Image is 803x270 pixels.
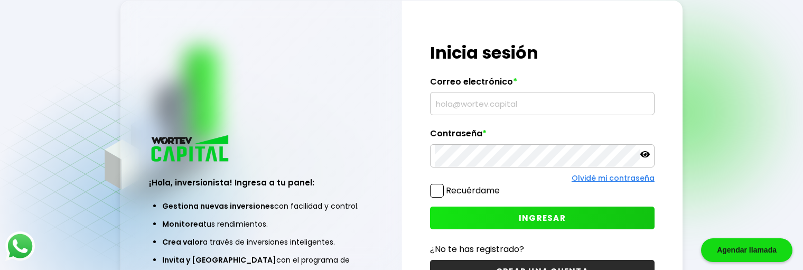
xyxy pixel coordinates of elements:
label: Contraseña [430,128,655,144]
label: Recuérdame [446,184,500,197]
a: Olvidé mi contraseña [572,173,655,183]
li: tus rendimientos. [162,215,360,233]
img: logo_wortev_capital [149,134,232,165]
label: Correo electrónico [430,77,655,92]
p: ¿No te has registrado? [430,243,655,256]
span: Monitorea [162,219,203,229]
div: Agendar llamada [701,238,792,262]
li: con facilidad y control. [162,197,360,215]
h1: Inicia sesión [430,40,655,66]
span: Crea valor [162,237,203,247]
li: a través de inversiones inteligentes. [162,233,360,251]
span: Invita y [GEOGRAPHIC_DATA] [162,255,276,265]
button: INGRESAR [430,207,655,229]
span: Gestiona nuevas inversiones [162,201,274,211]
input: hola@wortev.capital [435,92,650,115]
span: INGRESAR [519,212,566,224]
img: logos_whatsapp-icon.242b2217.svg [5,231,35,261]
h3: ¡Hola, inversionista! Ingresa a tu panel: [149,176,374,189]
